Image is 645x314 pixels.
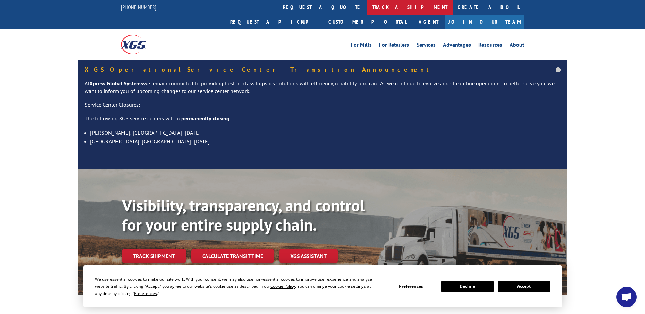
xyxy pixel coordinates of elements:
a: Track shipment [122,249,186,263]
div: We use essential cookies to make our site work. With your consent, we may also use non-essential ... [95,276,376,297]
li: [PERSON_NAME], [GEOGRAPHIC_DATA]- [DATE] [90,128,561,137]
a: Services [417,42,436,50]
span: Cookie Policy [270,283,295,289]
strong: Xpress Global Systems [89,80,143,87]
p: At we remain committed to providing best-in-class logistics solutions with efficiency, reliabilit... [85,80,561,101]
a: Resources [478,42,502,50]
a: Agent [412,15,445,29]
button: Decline [441,281,494,292]
b: Visibility, transparency, and control for your entire supply chain. [122,195,365,235]
a: Customer Portal [323,15,412,29]
a: Calculate transit time [191,249,274,263]
span: Preferences [134,291,157,296]
h5: XGS Operational Service Center Transition Announcement [85,67,561,73]
a: For Mills [351,42,372,50]
a: XGS ASSISTANT [279,249,338,263]
button: Preferences [385,281,437,292]
a: Open chat [616,287,637,307]
a: Request a pickup [225,15,323,29]
p: The following XGS service centers will be : [85,115,561,128]
button: Accept [498,281,550,292]
a: [PHONE_NUMBER] [121,4,156,11]
a: For Retailers [379,42,409,50]
a: Advantages [443,42,471,50]
a: About [510,42,524,50]
u: Service Center Closures: [85,101,140,108]
li: [GEOGRAPHIC_DATA], [GEOGRAPHIC_DATA]- [DATE] [90,137,561,146]
a: Join Our Team [445,15,524,29]
strong: permanently closing [181,115,230,122]
div: Cookie Consent Prompt [83,265,562,307]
